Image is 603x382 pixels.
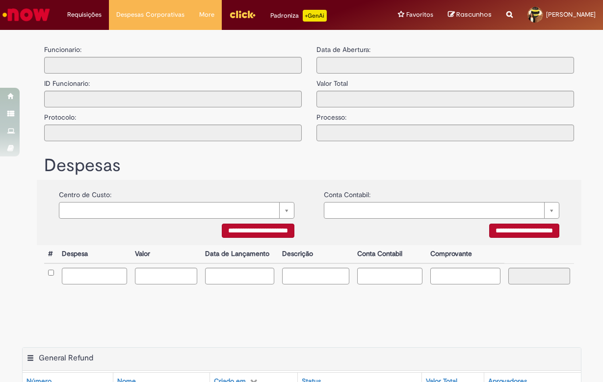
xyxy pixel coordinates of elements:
button: General Refund Menu de contexto [26,353,34,366]
th: Valor [131,245,201,263]
label: Funcionario: [44,45,81,54]
h1: Despesas [44,156,574,176]
span: [PERSON_NAME] [546,10,596,19]
span: Despesas Corporativas [116,10,184,20]
label: Protocolo: [44,107,76,122]
span: More [199,10,214,20]
a: Limpar campo {0} [324,202,559,219]
span: Rascunhos [456,10,492,19]
a: Rascunhos [448,10,492,20]
span: Requisições [67,10,102,20]
label: Conta Contabil: [324,185,370,200]
img: click_logo_yellow_360x200.png [229,7,256,22]
th: # [44,245,58,263]
div: Padroniza [270,10,327,22]
th: Comprovante [426,245,504,263]
th: Conta Contabil [353,245,426,263]
label: Data de Abertura: [316,45,370,54]
p: +GenAi [303,10,327,22]
th: Descrição [278,245,353,263]
label: Centro de Custo: [59,185,111,200]
img: ServiceNow [1,5,52,25]
span: Favoritos [406,10,433,20]
label: Valor Total [316,74,348,88]
th: Despesa [58,245,131,263]
h2: General Refund [39,353,93,363]
th: Data de Lançamento [201,245,278,263]
a: Limpar campo {0} [59,202,294,219]
label: ID Funcionario: [44,74,90,88]
label: Processo: [316,107,346,122]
